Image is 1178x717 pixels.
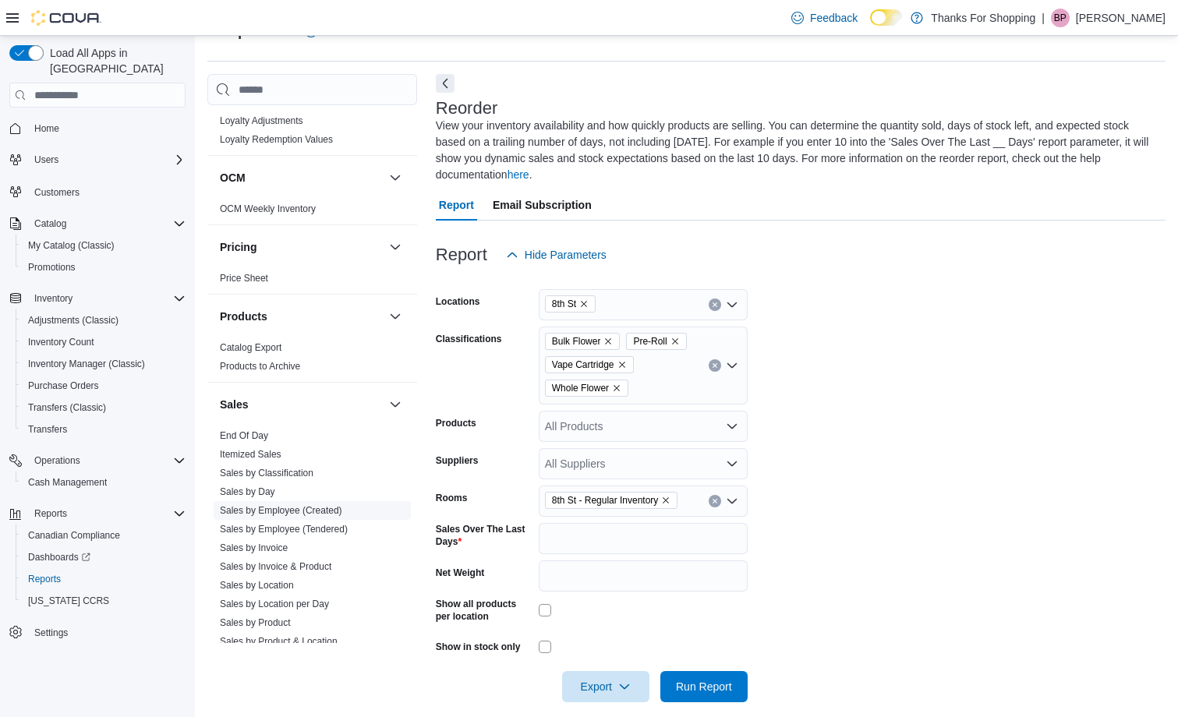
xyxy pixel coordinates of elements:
[207,426,417,694] div: Sales
[3,621,192,644] button: Settings
[220,430,268,441] a: End Of Day
[571,671,640,702] span: Export
[220,273,268,284] a: Price Sheet
[709,495,721,507] button: Clear input
[28,150,186,169] span: Users
[612,383,621,393] button: Remove Whole Flower from selection in this group
[16,419,192,440] button: Transfers
[22,258,186,277] span: Promotions
[22,311,125,330] a: Adjustments (Classic)
[22,526,186,545] span: Canadian Compliance
[633,334,667,349] span: Pre-Roll
[436,598,532,623] label: Show all products per location
[34,217,66,230] span: Catalog
[436,333,502,345] label: Classifications
[34,507,67,520] span: Reports
[16,353,192,375] button: Inventory Manager (Classic)
[436,417,476,429] label: Products
[220,429,268,442] span: End Of Day
[28,423,67,436] span: Transfers
[34,186,80,199] span: Customers
[220,580,294,591] a: Sales by Location
[31,10,101,26] img: Cova
[16,331,192,353] button: Inventory Count
[220,239,256,255] h3: Pricing
[220,203,316,215] span: OCM Weekly Inventory
[28,595,109,607] span: [US_STATE] CCRS
[220,467,313,479] span: Sales by Classification
[22,420,73,439] a: Transfers
[220,133,333,146] span: Loyalty Redemption Values
[3,213,192,235] button: Catalog
[220,523,348,535] span: Sales by Employee (Tendered)
[220,542,288,553] a: Sales by Invoice
[220,115,303,126] a: Loyalty Adjustments
[545,356,634,373] span: Vape Cartridge
[436,99,497,118] h3: Reorder
[1054,9,1067,27] span: BP
[22,398,112,417] a: Transfers (Classic)
[22,473,186,492] span: Cash Management
[1076,9,1166,27] p: [PERSON_NAME]
[28,451,87,470] button: Operations
[603,337,613,346] button: Remove Bulk Flower from selection in this group
[626,333,686,350] span: Pre-Roll
[207,200,417,224] div: OCM
[22,420,186,439] span: Transfers
[28,623,74,642] a: Settings
[16,590,192,612] button: [US_STATE] CCRS
[726,495,738,507] button: Open list of options
[28,118,186,138] span: Home
[220,598,329,610] span: Sales by Location per Day
[508,168,529,181] a: here
[16,235,192,256] button: My Catalog (Classic)
[220,239,383,255] button: Pricing
[525,247,607,263] span: Hide Parameters
[220,561,331,572] a: Sales by Invoice & Product
[220,170,246,185] h3: OCM
[220,486,275,497] a: Sales by Day
[16,309,192,331] button: Adjustments (Classic)
[28,358,145,370] span: Inventory Manager (Classic)
[220,449,281,460] a: Itemized Sales
[870,26,871,26] span: Dark Mode
[670,337,680,346] button: Remove Pre-Roll from selection in this group
[220,486,275,498] span: Sales by Day
[44,45,186,76] span: Load All Apps in [GEOGRAPHIC_DATA]
[22,473,113,492] a: Cash Management
[220,505,342,516] a: Sales by Employee (Created)
[436,523,532,548] label: Sales Over The Last Days
[28,504,186,523] span: Reports
[16,546,192,568] a: Dashboards
[661,496,670,505] button: Remove 8th St - Regular Inventory from selection in this group
[22,258,82,277] a: Promotions
[220,468,313,479] a: Sales by Classification
[709,359,721,372] button: Clear input
[552,334,601,349] span: Bulk Flower
[439,189,474,221] span: Report
[28,289,186,308] span: Inventory
[3,450,192,472] button: Operations
[16,525,192,546] button: Canadian Compliance
[386,168,405,187] button: OCM
[552,493,659,508] span: 8th St - Regular Inventory
[22,548,97,567] a: Dashboards
[28,623,186,642] span: Settings
[220,579,294,592] span: Sales by Location
[22,592,115,610] a: [US_STATE] CCRS
[1051,9,1070,27] div: Branden Pizzey
[34,154,58,166] span: Users
[709,298,721,311] button: Clear input
[220,397,383,412] button: Sales
[16,256,192,278] button: Promotions
[207,269,417,294] div: Pricing
[436,454,479,467] label: Suppliers
[3,288,192,309] button: Inventory
[22,376,105,395] a: Purchase Orders
[28,261,76,274] span: Promotions
[16,568,192,590] button: Reports
[28,150,65,169] button: Users
[810,10,858,26] span: Feedback
[493,189,592,221] span: Email Subscription
[545,333,621,350] span: Bulk Flower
